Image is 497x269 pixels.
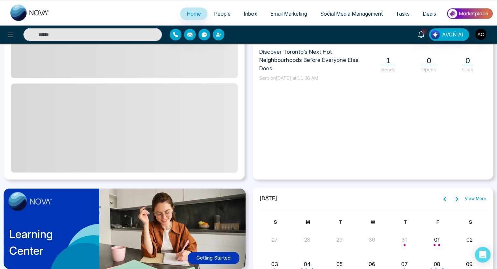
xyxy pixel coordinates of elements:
[429,28,469,41] button: AVON AI
[446,6,493,21] img: Market-place.gif
[9,226,53,259] p: Learning Center
[431,30,440,39] img: Lead Flow
[462,66,473,73] span: Click
[304,236,310,244] button: 28
[404,219,407,225] span: T
[264,7,314,20] a: Email Marketing
[389,7,416,20] a: Tasks
[214,10,231,17] span: People
[272,236,278,244] button: 27
[423,10,436,17] span: Deals
[436,219,439,225] span: F
[381,56,395,65] span: 1
[336,236,343,244] button: 29
[421,56,436,65] span: 0
[336,260,343,268] button: 05
[416,7,443,20] a: Deals
[8,192,52,211] img: image
[259,194,277,203] span: [DATE]
[274,219,277,225] span: S
[306,219,310,225] span: M
[465,195,486,202] a: View More
[475,29,486,40] img: User Avatar
[270,10,307,17] span: Email Marketing
[320,10,383,17] span: Social Media Management
[421,28,427,34] span: 5
[442,31,463,38] span: AVON AI
[244,10,257,17] span: Inbox
[381,66,395,73] span: Sends
[207,7,237,20] a: People
[339,219,342,225] span: T
[462,56,473,65] span: 0
[259,75,318,81] span: Sent on [DATE] at 11:36 AM
[396,10,410,17] span: Tasks
[413,28,429,40] a: 5
[188,252,239,264] button: Getting Started
[369,260,375,268] button: 06
[421,66,436,73] span: Opens
[237,7,264,20] a: Inbox
[259,48,371,73] span: Discover Toronto’s Next Hot Neighbourhoods Before Everyone Else Does
[466,236,472,244] button: 02
[466,260,473,268] button: 09
[314,7,389,20] a: Social Media Management
[180,7,207,20] a: Home
[475,247,490,262] div: Open Intercom Messenger
[369,236,375,244] button: 30
[371,219,375,225] span: W
[469,219,472,225] span: S
[187,10,201,17] span: Home
[10,5,50,21] img: Nova CRM Logo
